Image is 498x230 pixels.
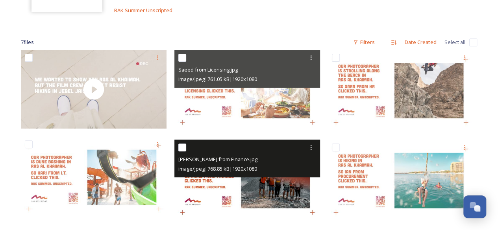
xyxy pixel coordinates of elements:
[174,50,320,132] img: Saeed from Licensing.jpg
[463,195,486,218] button: Open Chat
[178,66,238,73] span: Saeed from Licensing.jpg
[328,140,474,221] img: Ian from Procurement.jpg
[174,140,320,221] img: Marj from Finance.jpg
[328,50,474,132] img: Sara from HR.jpg
[178,75,257,83] span: image/jpeg | 761.05 kB | 1920 x 1080
[21,50,167,129] img: thumbnail
[444,39,465,46] span: Select all
[178,165,257,172] span: image/jpeg | 768.85 kB | 1920 x 1080
[401,35,441,50] div: Date Created
[21,39,34,46] span: 7 file s
[114,7,172,14] span: RAK Summer Unscripted
[349,35,379,50] div: Filters
[21,136,167,218] img: Hari from IT.jpg
[114,6,172,15] a: RAK Summer Unscripted
[178,156,257,163] span: [PERSON_NAME] from Finance.jpg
